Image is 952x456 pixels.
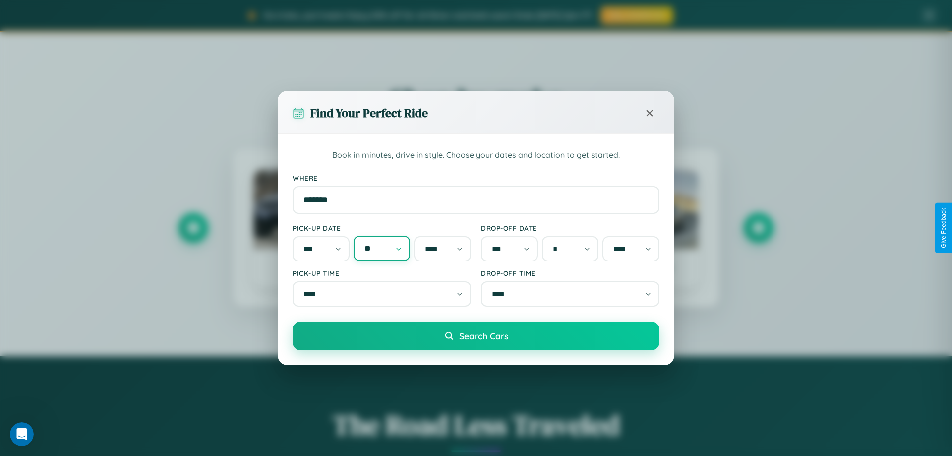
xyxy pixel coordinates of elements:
label: Where [293,174,659,182]
label: Pick-up Time [293,269,471,277]
label: Drop-off Date [481,224,659,232]
h3: Find Your Perfect Ride [310,105,428,121]
button: Search Cars [293,322,659,350]
label: Drop-off Time [481,269,659,277]
p: Book in minutes, drive in style. Choose your dates and location to get started. [293,149,659,162]
label: Pick-up Date [293,224,471,232]
span: Search Cars [459,330,508,341]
